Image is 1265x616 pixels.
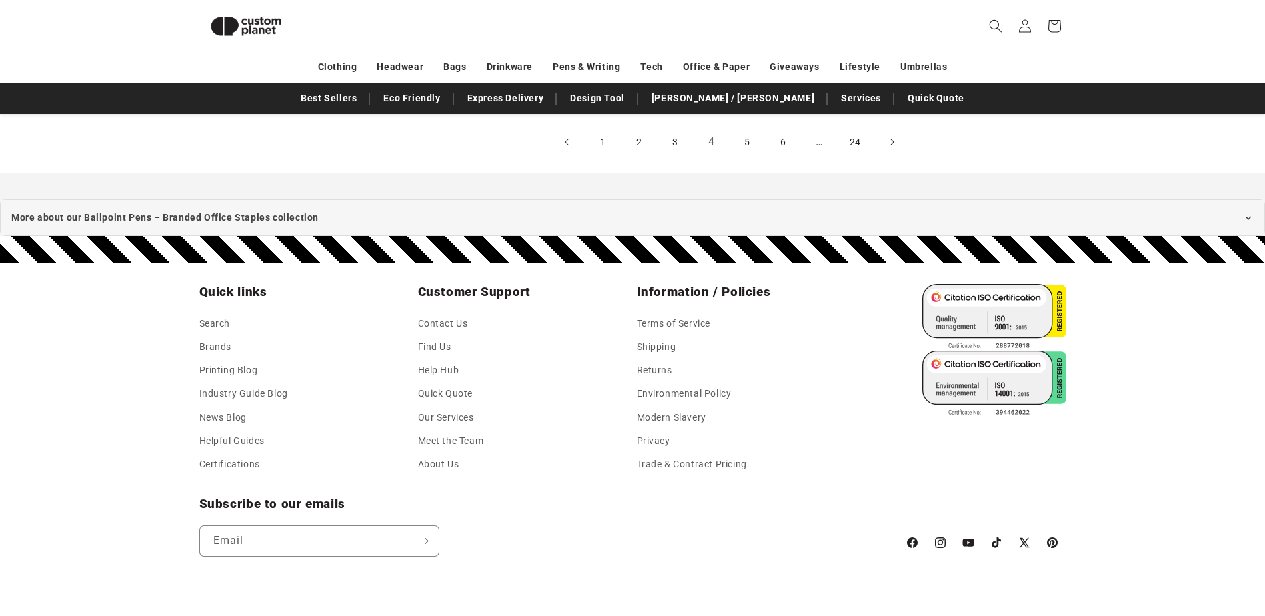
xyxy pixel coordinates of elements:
[377,87,447,110] a: Eco Friendly
[199,359,258,382] a: Printing Blog
[922,284,1066,351] img: ISO 9001 Certified
[418,382,473,405] a: Quick Quote
[645,87,821,110] a: [PERSON_NAME] / [PERSON_NAME]
[553,127,582,157] a: Previous page
[900,55,947,79] a: Umbrellas
[637,315,711,335] a: Terms of Service
[199,406,247,429] a: News Blog
[683,55,750,79] a: Office & Paper
[409,525,439,557] button: Subscribe
[318,55,357,79] a: Clothing
[418,335,451,359] a: Find Us
[377,55,423,79] a: Headwear
[418,453,459,476] a: About Us
[487,55,533,79] a: Drinkware
[637,429,670,453] a: Privacy
[393,127,1066,157] nav: Pagination
[640,55,662,79] a: Tech
[625,127,654,157] a: Page 2
[637,453,747,476] a: Trade & Contract Pricing
[418,359,459,382] a: Help Hub
[418,406,474,429] a: Our Services
[840,55,880,79] a: Lifestyle
[199,5,293,47] img: Custom Planet
[418,315,468,335] a: Contact Us
[199,496,892,512] h2: Subscribe to our emails
[461,87,551,110] a: Express Delivery
[637,359,672,382] a: Returns
[199,335,232,359] a: Brands
[805,127,834,157] span: …
[834,87,888,110] a: Services
[637,335,676,359] a: Shipping
[418,284,629,300] h2: Customer Support
[841,127,870,157] a: Page 24
[199,284,410,300] h2: Quick links
[589,127,618,157] a: Page 1
[661,127,690,157] a: Page 3
[922,351,1066,417] img: ISO 14001 Certified
[981,11,1010,41] summary: Search
[637,382,732,405] a: Environmental Policy
[563,87,631,110] a: Design Tool
[199,315,231,335] a: Search
[199,429,265,453] a: Helpful Guides
[11,209,319,226] span: More about our Ballpoint Pens – Branded Office Staples collection
[443,55,466,79] a: Bags
[199,382,288,405] a: Industry Guide Blog
[637,406,706,429] a: Modern Slavery
[418,429,484,453] a: Meet the Team
[1042,472,1265,616] iframe: Chat Widget
[877,127,906,157] a: Next page
[199,453,260,476] a: Certifications
[769,127,798,157] a: Page 6
[733,127,762,157] a: Page 5
[637,284,848,300] h2: Information / Policies
[697,127,726,157] a: Page 4
[553,55,620,79] a: Pens & Writing
[901,87,971,110] a: Quick Quote
[770,55,819,79] a: Giveaways
[294,87,363,110] a: Best Sellers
